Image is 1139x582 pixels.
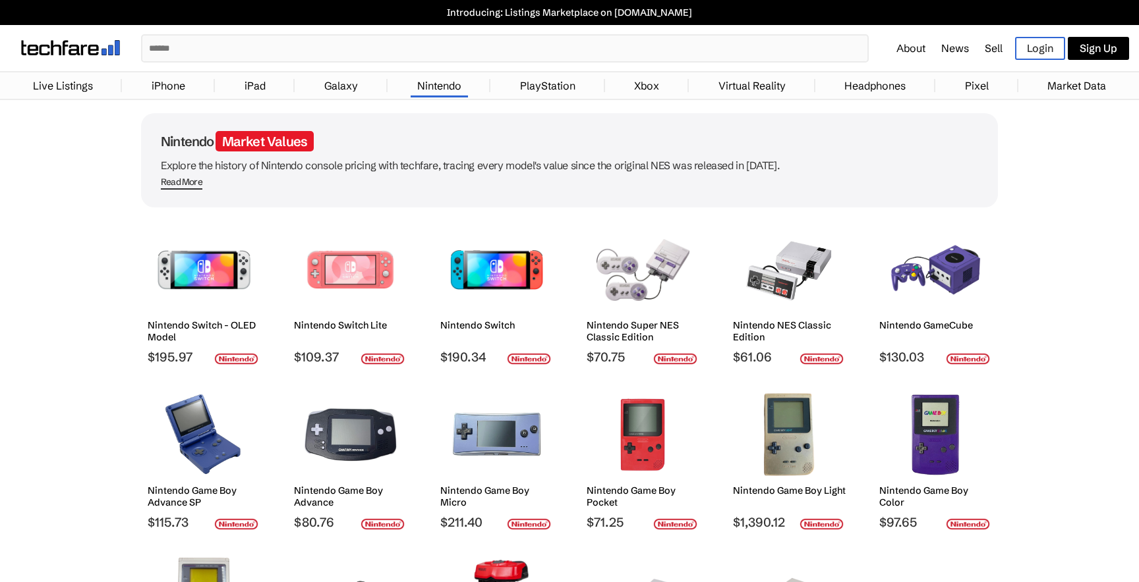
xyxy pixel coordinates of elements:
a: Virtual Reality [712,72,792,99]
a: Nintendo Game Boy Light Nintendo Game Boy Light $1,390.12 nintendo-logo [726,386,852,530]
span: $190.34 [440,349,553,365]
a: Sell [985,41,1003,55]
img: Nintendo GameCube [889,227,982,313]
img: Nintendo Switch [450,227,543,313]
img: Nintendo Game Boy Micro [450,392,543,478]
a: iPad [238,72,272,99]
span: $61.06 [733,349,846,365]
img: Nintendo Game Boy Color [889,392,982,478]
img: Nintendo Game Boy Pocket [597,392,689,478]
img: nintendo-logo [946,353,991,365]
img: Nintendo Game Boy Light [743,392,836,478]
a: Pixel [958,72,995,99]
img: nintendo-logo [653,353,698,365]
span: $115.73 [148,514,260,530]
img: nintendo-logo [507,518,552,530]
span: $97.65 [879,514,992,530]
a: About [896,41,925,55]
img: Nintendo Super NES Classic Edition [597,227,689,313]
span: $130.03 [879,349,992,365]
span: $195.97 [148,349,260,365]
a: Nintendo GameCube Nintendo GameCube $130.03 nintendo-logo [873,221,998,365]
img: Nintendo Game Boy Advance SP [158,392,250,478]
h2: Nintendo Super NES Classic Edition [587,319,699,343]
h2: Nintendo NES Classic Edition [733,319,846,343]
a: Nintendo NES Classic Edition Nintendo NES Classic Edition $61.06 nintendo-logo [726,221,852,365]
h2: Nintendo GameCube [879,319,992,331]
img: Nintendo Switch Lite [304,227,397,313]
img: nintendo-logo [653,518,698,530]
a: Nintendo [411,72,468,99]
h1: Nintendo [161,133,978,149]
a: Nintendo Switch Nintendo Switch $190.34 nintendo-logo [434,221,559,365]
p: Explore the history of Nintendo console pricing with techfare, tracing every model's value since ... [161,156,978,174]
span: $80.76 [294,514,407,530]
a: Nintendo Switch Lite Nintendo Switch Lite $109.37 nintendo-logo [287,221,413,365]
span: $109.37 [294,349,407,365]
h2: Nintendo Switch - OLED Model [148,319,260,343]
h2: Nintendo Game Boy Advance SP [148,485,260,508]
a: Nintendo Super NES Classic Edition Nintendo Super NES Classic Edition $70.75 nintendo-logo [580,221,705,365]
span: Read More [161,176,202,190]
h2: Nintendo Switch [440,319,553,331]
img: nintendo-logo [507,353,552,365]
a: Introducing: Listings Marketplace on [DOMAIN_NAME] [7,7,1132,18]
a: Login [1015,37,1065,60]
a: News [941,41,969,55]
a: Sign Up [1068,37,1129,60]
img: Nintendo Game Boy Advance SP [304,392,397,478]
h2: Nintendo Switch Lite [294,319,407,331]
a: Galaxy [318,72,365,99]
div: Read More [161,176,202,188]
img: Nintendo NES Classic Edition [743,227,836,313]
h2: Nintendo Game Boy Color [879,485,992,508]
img: nintendo-logo [946,518,991,530]
a: Xbox [628,72,666,99]
h2: Nintendo Game Boy Light [733,485,846,496]
img: Nintendo Switch (OLED Model) [158,227,250,313]
h2: Nintendo Game Boy Advance [294,485,407,508]
img: techfare logo [21,40,120,55]
a: Nintendo Switch (OLED Model) Nintendo Switch - OLED Model $195.97 nintendo-logo [141,221,266,365]
img: nintendo-logo [361,518,405,530]
a: Live Listings [26,72,100,99]
img: nintendo-logo [800,353,844,365]
span: $71.25 [587,514,699,530]
img: nintendo-logo [361,353,405,365]
img: nintendo-logo [800,518,844,530]
a: Nintendo Game Boy Advance SP Nintendo Game Boy Advance $80.76 nintendo-logo [287,386,413,530]
a: Nintendo Game Boy Micro Nintendo Game Boy Micro $211.40 nintendo-logo [434,386,559,530]
span: Market Values [216,131,314,151]
a: Nintendo Game Boy Pocket Nintendo Game Boy Pocket $71.25 nintendo-logo [580,386,705,530]
a: Nintendo Game Boy Color Nintendo Game Boy Color $97.65 nintendo-logo [873,386,998,530]
a: Nintendo Game Boy Advance SP Nintendo Game Boy Advance SP $115.73 nintendo-logo [141,386,266,530]
img: nintendo-logo [214,353,259,365]
a: iPhone [145,72,192,99]
a: Headphones [838,72,912,99]
span: $1,390.12 [733,514,846,530]
a: PlayStation [513,72,582,99]
span: $211.40 [440,514,553,530]
span: $70.75 [587,349,699,365]
img: nintendo-logo [214,518,259,530]
a: Market Data [1041,72,1113,99]
h2: Nintendo Game Boy Micro [440,485,553,508]
h2: Nintendo Game Boy Pocket [587,485,699,508]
